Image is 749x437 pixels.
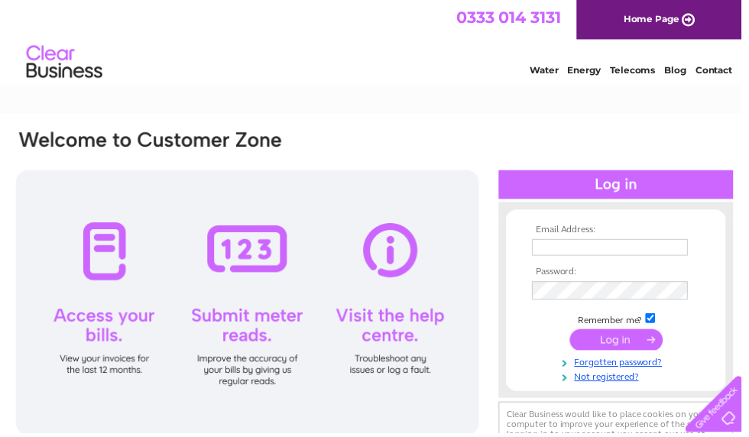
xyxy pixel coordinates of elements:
a: Blog [671,65,693,76]
th: Email Address: [533,227,711,238]
div: Clear Business is a trading name of Verastar Limited (registered in [GEOGRAPHIC_DATA] No. 3667643... [15,8,737,74]
a: Not registered? [537,372,711,387]
a: Telecoms [616,65,662,76]
a: Water [535,65,564,76]
a: Forgotten password? [537,358,711,372]
input: Submit [576,332,670,354]
a: Contact [702,65,740,76]
a: 0333 014 3131 [461,8,566,27]
th: Password: [533,270,711,280]
a: Energy [573,65,607,76]
td: Remember me? [533,314,711,329]
img: logo.png [26,40,104,86]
